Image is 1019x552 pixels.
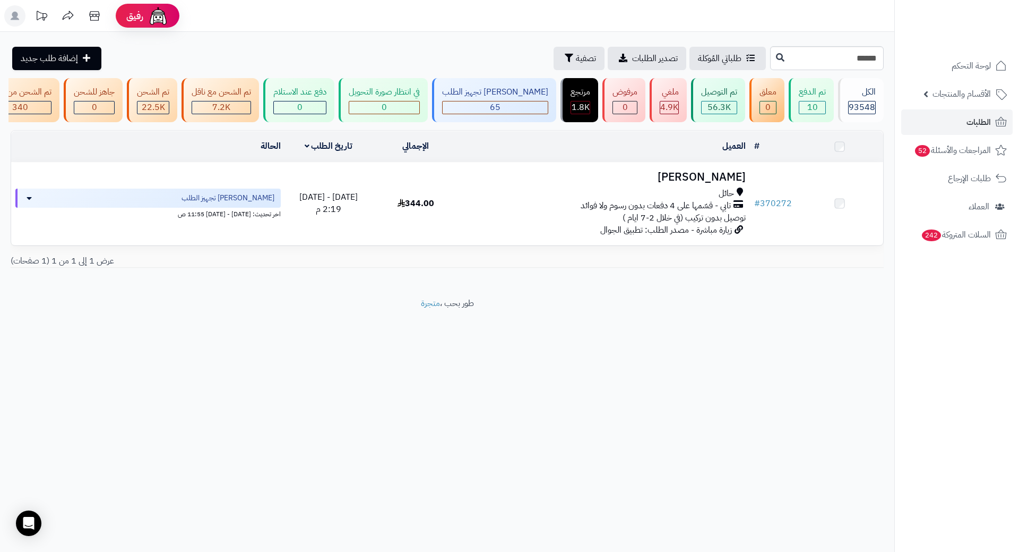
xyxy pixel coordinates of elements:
[848,86,876,98] div: الكل
[660,86,679,98] div: ملغي
[3,255,447,267] div: عرض 1 إلى 1 من 1 (1 صفحات)
[966,115,991,130] span: الطلبات
[647,78,689,122] a: ملغي 4.9K
[74,101,114,114] div: 0
[274,101,326,114] div: 0
[799,86,826,98] div: تم الدفع
[572,101,590,114] span: 1.8K
[765,101,771,114] span: 0
[15,208,281,219] div: اخر تحديث: [DATE] - [DATE] 11:55 ص
[901,166,1013,191] a: طلبات الإرجاع
[581,200,731,212] span: تابي - قسّمها على 4 دفعات بدون رسوم ولا فوائد
[349,101,419,114] div: 0
[754,197,792,210] a: #370272
[137,86,169,98] div: تم الشحن
[849,101,875,114] span: 93548
[660,101,678,114] div: 4941
[305,140,353,152] a: تاريخ الطلب
[719,188,734,200] span: حائل
[760,101,776,114] div: 0
[754,140,759,152] a: #
[722,140,746,152] a: العميل
[212,101,230,114] span: 7.2K
[901,53,1013,79] a: لوحة التحكم
[299,191,358,216] span: [DATE] - [DATE] 2:19 م
[430,78,558,122] a: [PERSON_NAME] تجهيز الطلب 65
[28,5,55,29] a: تحديثات المنصة
[689,47,766,70] a: طلباتي المُوكلة
[62,78,125,122] a: جاهز للشحن 0
[921,227,991,242] span: السلات المتروكة
[701,86,737,98] div: تم التوصيل
[336,78,430,122] a: في انتظار صورة التحويل 0
[382,101,387,114] span: 0
[443,101,548,114] div: 65
[623,211,746,224] span: توصيل بدون تركيب (في خلال 2-7 ايام )
[600,78,647,122] a: مرفوض 0
[490,101,500,114] span: 65
[558,78,600,122] a: مرتجع 1.8K
[799,101,825,114] div: 10
[660,101,678,114] span: 4.9K
[92,101,97,114] span: 0
[689,78,747,122] a: تم التوصيل 56.3K
[12,47,101,70] a: إضافة طلب جديد
[613,101,637,114] div: 0
[137,101,169,114] div: 22541
[922,230,941,241] span: 242
[901,109,1013,135] a: الطلبات
[915,145,930,157] span: 52
[759,86,776,98] div: معلق
[702,101,737,114] div: 56290
[787,78,836,122] a: تم الدفع 10
[273,86,326,98] div: دفع عند الاستلام
[74,86,115,98] div: جاهز للشحن
[969,199,989,214] span: العملاء
[747,78,787,122] a: معلق 0
[261,78,336,122] a: دفع عند الاستلام 0
[623,101,628,114] span: 0
[608,47,686,70] a: تصدير الطلبات
[464,171,746,183] h3: [PERSON_NAME]
[901,138,1013,163] a: المراجعات والأسئلة52
[182,193,274,203] span: [PERSON_NAME] تجهيز الطلب
[952,58,991,73] span: لوحة التحكم
[402,140,429,152] a: الإجمالي
[698,52,741,65] span: طلباتي المُوكلة
[632,52,678,65] span: تصدير الطلبات
[571,86,590,98] div: مرتجع
[914,143,991,158] span: المراجعات والأسئلة
[754,197,760,210] span: #
[297,101,303,114] span: 0
[142,101,165,114] span: 22.5K
[554,47,605,70] button: تصفية
[21,52,78,65] span: إضافة طلب جديد
[126,10,143,22] span: رفيق
[16,511,41,536] div: Open Intercom Messenger
[576,52,596,65] span: تصفية
[836,78,886,122] a: الكل93548
[932,87,991,101] span: الأقسام والمنتجات
[600,224,732,236] span: زيارة مباشرة - مصدر الطلب: تطبيق الجوال
[192,86,251,98] div: تم الشحن مع ناقل
[349,86,420,98] div: في انتظار صورة التحويل
[261,140,281,152] a: الحالة
[707,101,731,114] span: 56.3K
[571,101,590,114] div: 1788
[948,171,991,186] span: طلبات الإرجاع
[612,86,637,98] div: مرفوض
[192,101,251,114] div: 7223
[421,297,440,310] a: متجرة
[947,30,1009,52] img: logo-2.png
[901,222,1013,248] a: السلات المتروكة242
[442,86,548,98] div: [PERSON_NAME] تجهيز الطلب
[12,101,28,114] span: 340
[125,78,179,122] a: تم الشحن 22.5K
[901,194,1013,219] a: العملاء
[148,5,169,27] img: ai-face.png
[398,197,434,210] span: 344.00
[179,78,261,122] a: تم الشحن مع ناقل 7.2K
[807,101,818,114] span: 10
